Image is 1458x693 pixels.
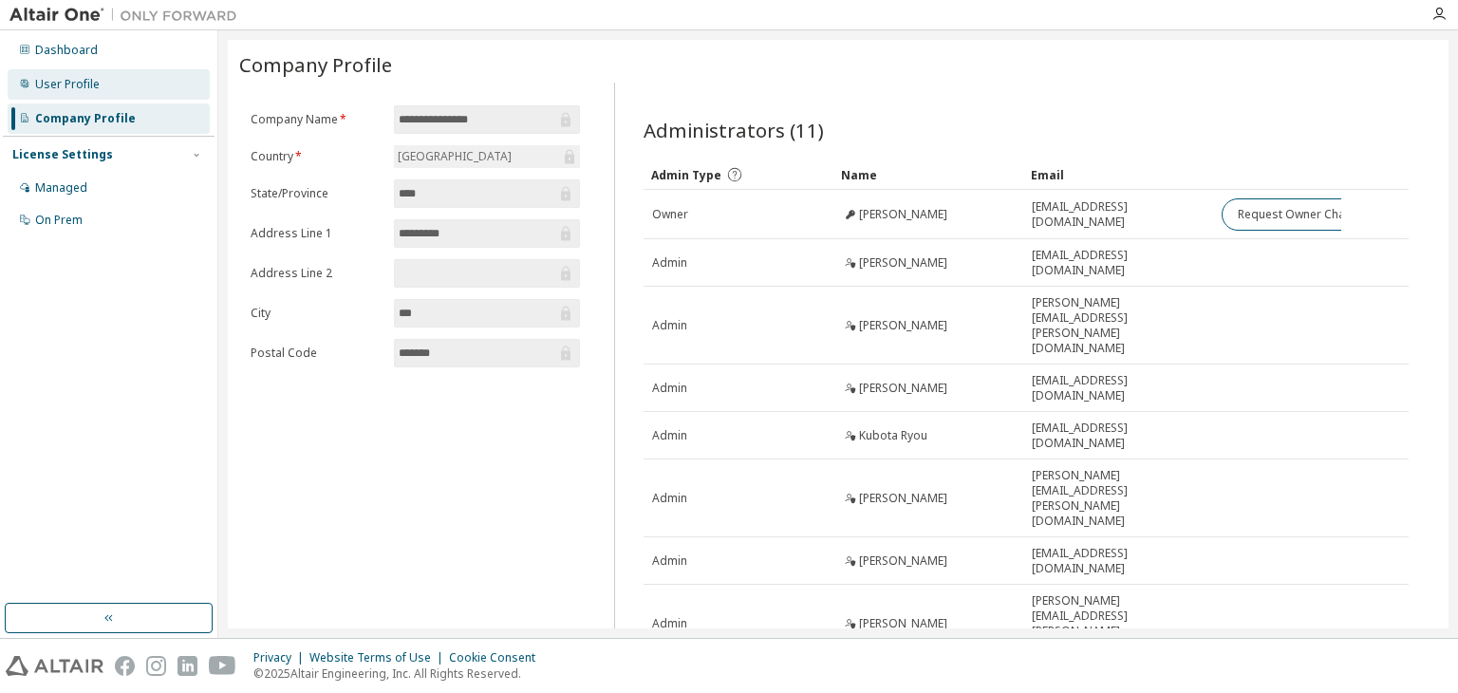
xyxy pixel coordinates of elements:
[652,491,687,506] span: Admin
[394,145,580,168] div: [GEOGRAPHIC_DATA]
[35,213,83,228] div: On Prem
[841,159,1016,190] div: Name
[652,318,687,333] span: Admin
[146,656,166,676] img: instagram.svg
[309,650,449,665] div: Website Terms of Use
[251,186,383,201] label: State/Province
[1032,295,1205,356] span: [PERSON_NAME][EMAIL_ADDRESS][PERSON_NAME][DOMAIN_NAME]
[652,616,687,631] span: Admin
[652,255,687,271] span: Admin
[178,656,197,676] img: linkedin.svg
[9,6,247,25] img: Altair One
[251,346,383,361] label: Postal Code
[859,616,947,631] span: [PERSON_NAME]
[1032,373,1205,403] span: [EMAIL_ADDRESS][DOMAIN_NAME]
[1032,593,1205,654] span: [PERSON_NAME][EMAIL_ADDRESS][PERSON_NAME][DOMAIN_NAME]
[1032,248,1205,278] span: [EMAIL_ADDRESS][DOMAIN_NAME]
[1222,198,1382,231] button: Request Owner Change
[35,77,100,92] div: User Profile
[6,656,103,676] img: altair_logo.svg
[395,146,514,167] div: [GEOGRAPHIC_DATA]
[859,553,947,569] span: [PERSON_NAME]
[1031,159,1206,190] div: Email
[644,117,824,143] span: Administrators (11)
[35,43,98,58] div: Dashboard
[251,112,383,127] label: Company Name
[652,207,688,222] span: Owner
[652,428,687,443] span: Admin
[251,266,383,281] label: Address Line 2
[239,51,392,78] span: Company Profile
[1032,546,1205,576] span: [EMAIL_ADDRESS][DOMAIN_NAME]
[35,180,87,196] div: Managed
[251,149,383,164] label: Country
[115,656,135,676] img: facebook.svg
[859,428,927,443] span: Kubota Ryou
[651,167,721,183] span: Admin Type
[35,111,136,126] div: Company Profile
[859,207,947,222] span: [PERSON_NAME]
[1032,199,1205,230] span: [EMAIL_ADDRESS][DOMAIN_NAME]
[12,147,113,162] div: License Settings
[449,650,547,665] div: Cookie Consent
[652,553,687,569] span: Admin
[859,318,947,333] span: [PERSON_NAME]
[859,381,947,396] span: [PERSON_NAME]
[251,306,383,321] label: City
[1032,468,1205,529] span: [PERSON_NAME][EMAIL_ADDRESS][PERSON_NAME][DOMAIN_NAME]
[253,650,309,665] div: Privacy
[652,381,687,396] span: Admin
[251,226,383,241] label: Address Line 1
[209,656,236,676] img: youtube.svg
[253,665,547,682] p: © 2025 Altair Engineering, Inc. All Rights Reserved.
[1032,421,1205,451] span: [EMAIL_ADDRESS][DOMAIN_NAME]
[859,255,947,271] span: [PERSON_NAME]
[859,491,947,506] span: [PERSON_NAME]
